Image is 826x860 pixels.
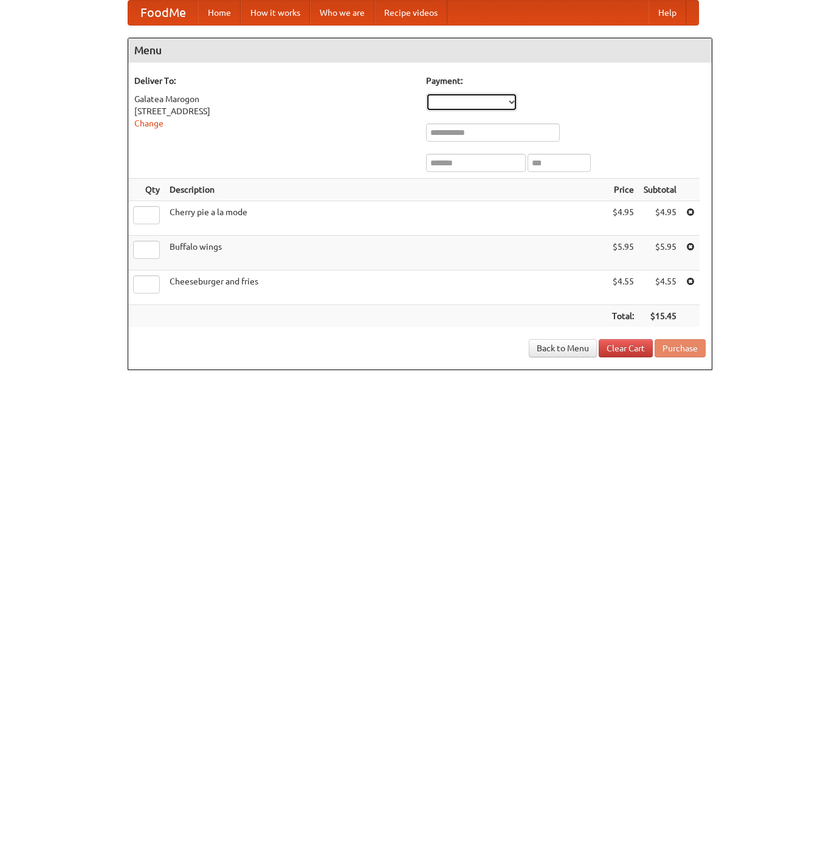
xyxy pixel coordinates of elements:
[639,305,681,328] th: $15.45
[134,119,163,128] a: Change
[134,93,414,105] div: Galatea Marogon
[607,179,639,201] th: Price
[165,270,607,305] td: Cheeseburger and fries
[607,236,639,270] td: $5.95
[639,201,681,236] td: $4.95
[655,339,706,357] button: Purchase
[607,305,639,328] th: Total:
[310,1,374,25] a: Who we are
[529,339,597,357] a: Back to Menu
[639,179,681,201] th: Subtotal
[241,1,310,25] a: How it works
[198,1,241,25] a: Home
[165,179,607,201] th: Description
[165,201,607,236] td: Cherry pie a la mode
[599,339,653,357] a: Clear Cart
[649,1,686,25] a: Help
[374,1,447,25] a: Recipe videos
[128,1,198,25] a: FoodMe
[165,236,607,270] td: Buffalo wings
[639,236,681,270] td: $5.95
[639,270,681,305] td: $4.55
[128,179,165,201] th: Qty
[607,201,639,236] td: $4.95
[134,75,414,87] h5: Deliver To:
[607,270,639,305] td: $4.55
[426,75,706,87] h5: Payment:
[128,38,712,63] h4: Menu
[134,105,414,117] div: [STREET_ADDRESS]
